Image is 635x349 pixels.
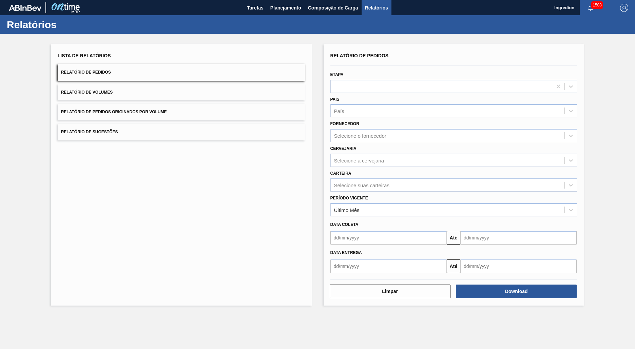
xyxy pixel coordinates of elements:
[270,4,301,12] span: Planejamento
[330,72,344,77] label: Etapa
[460,231,577,245] input: dd/mm/yyyy
[330,259,447,273] input: dd/mm/yyyy
[334,182,389,188] div: Selecione suas carteiras
[447,231,460,245] button: Até
[247,4,264,12] span: Tarefas
[7,21,127,28] h1: Relatórios
[61,70,111,75] span: Relatório de Pedidos
[334,133,386,139] div: Selecione o fornecedor
[58,64,305,81] button: Relatório de Pedidos
[330,250,362,255] span: Data Entrega
[365,4,388,12] span: Relatórios
[447,259,460,273] button: Até
[330,285,450,298] button: Limpar
[330,53,389,58] span: Relatório de Pedidos
[334,157,384,163] div: Selecione a cervejaria
[61,130,118,134] span: Relatório de Sugestões
[580,3,601,13] button: Notificações
[460,259,577,273] input: dd/mm/yyyy
[334,207,360,213] div: Último Mês
[330,196,368,200] label: Período Vigente
[58,104,305,120] button: Relatório de Pedidos Originados por Volume
[61,90,113,95] span: Relatório de Volumes
[330,222,359,227] span: Data coleta
[330,97,340,102] label: País
[330,146,357,151] label: Cervejaria
[330,121,359,126] label: Fornecedor
[61,110,167,114] span: Relatório de Pedidos Originados por Volume
[9,5,41,11] img: TNhmsLtSVTkK8tSr43FrP2fwEKptu5GPRR3wAAAABJRU5ErkJggg==
[58,84,305,101] button: Relatório de Volumes
[334,108,344,114] div: País
[330,171,351,176] label: Carteira
[620,4,628,12] img: Logout
[456,285,577,298] button: Download
[330,231,447,245] input: dd/mm/yyyy
[308,4,358,12] span: Composição de Carga
[591,1,603,9] span: 1508
[58,53,111,58] span: Lista de Relatórios
[58,124,305,140] button: Relatório de Sugestões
